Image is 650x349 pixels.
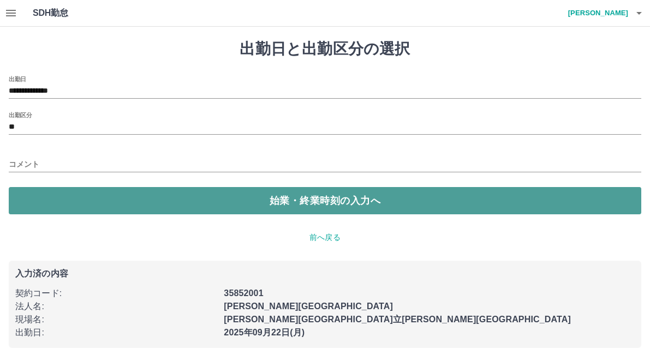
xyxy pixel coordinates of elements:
b: [PERSON_NAME][GEOGRAPHIC_DATA]立[PERSON_NAME][GEOGRAPHIC_DATA] [224,315,571,324]
label: 出勤日 [9,75,26,83]
b: 2025年09月22日(月) [224,328,305,337]
p: 前へ戻る [9,232,641,243]
h1: 出勤日と出勤区分の選択 [9,40,641,58]
b: [PERSON_NAME][GEOGRAPHIC_DATA] [224,302,393,311]
p: 現場名 : [15,313,217,326]
p: 契約コード : [15,287,217,300]
p: 入力済の内容 [15,269,635,278]
p: 法人名 : [15,300,217,313]
b: 35852001 [224,288,263,298]
button: 始業・終業時刻の入力へ [9,187,641,214]
p: 出勤日 : [15,326,217,339]
label: 出勤区分 [9,111,32,119]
